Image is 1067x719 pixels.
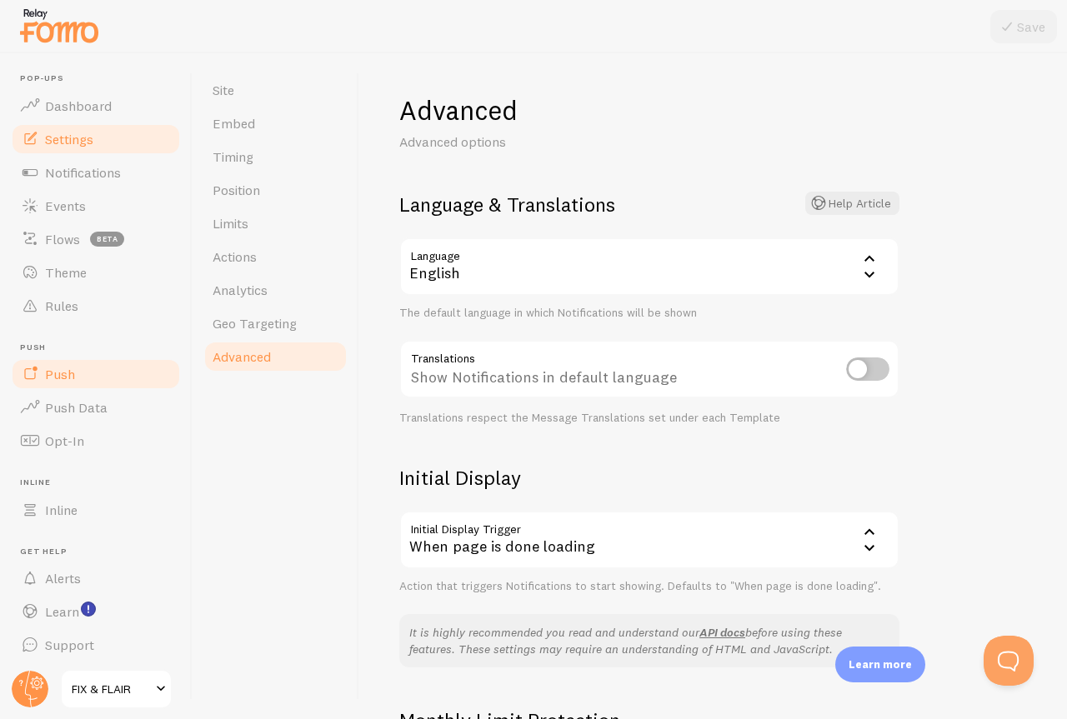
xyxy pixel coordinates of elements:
[203,340,348,373] a: Advanced
[399,93,899,127] h1: Advanced
[81,602,96,617] svg: <p>Watch New Feature Tutorials!</p>
[10,189,182,222] a: Events
[213,215,248,232] span: Limits
[409,624,889,657] p: It is highly recommended you read and understand our before using these features. These settings ...
[805,192,899,215] button: Help Article
[10,391,182,424] a: Push Data
[399,340,899,401] div: Show Notifications in default language
[213,115,255,132] span: Embed
[399,465,899,491] h2: Initial Display
[20,342,182,353] span: Push
[10,562,182,595] a: Alerts
[10,256,182,289] a: Theme
[399,579,899,594] div: Action that triggers Notifications to start showing. Defaults to "When page is done loading".
[213,315,297,332] span: Geo Targeting
[45,502,78,518] span: Inline
[213,182,260,198] span: Position
[10,595,182,628] a: Learn
[203,107,348,140] a: Embed
[10,122,182,156] a: Settings
[984,636,1034,686] iframe: Help Scout Beacon - Open
[203,307,348,340] a: Geo Targeting
[45,637,94,653] span: Support
[399,132,799,152] p: Advanced options
[213,348,271,365] span: Advanced
[213,282,268,298] span: Analytics
[399,237,899,296] div: English
[60,669,173,709] a: FIX & FLAIR
[45,197,86,214] span: Events
[45,131,93,147] span: Settings
[10,289,182,322] a: Rules
[10,424,182,457] a: Opt-In
[10,493,182,527] a: Inline
[45,570,81,587] span: Alerts
[45,164,121,181] span: Notifications
[10,156,182,189] a: Notifications
[10,222,182,256] a: Flows beta
[90,232,124,247] span: beta
[20,73,182,84] span: Pop-ups
[45,366,75,382] span: Push
[835,647,925,682] div: Learn more
[213,248,257,265] span: Actions
[20,477,182,488] span: Inline
[45,297,78,314] span: Rules
[213,148,253,165] span: Timing
[45,264,87,281] span: Theme
[45,231,80,247] span: Flows
[399,411,899,426] div: Translations respect the Message Translations set under each Template
[10,628,182,662] a: Support
[18,4,101,47] img: fomo-relay-logo-orange.svg
[45,97,112,114] span: Dashboard
[203,173,348,207] a: Position
[203,140,348,173] a: Timing
[399,306,899,321] div: The default language in which Notifications will be shown
[399,192,899,217] h2: Language & Translations
[20,547,182,557] span: Get Help
[849,657,912,672] p: Learn more
[203,240,348,273] a: Actions
[203,273,348,307] a: Analytics
[399,511,899,569] div: When page is done loading
[699,625,745,640] a: API docs
[213,82,234,98] span: Site
[45,603,79,620] span: Learn
[203,73,348,107] a: Site
[45,432,84,449] span: Opt-In
[45,399,108,416] span: Push Data
[203,207,348,240] a: Limits
[72,679,151,699] span: FIX & FLAIR
[10,357,182,391] a: Push
[10,89,182,122] a: Dashboard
